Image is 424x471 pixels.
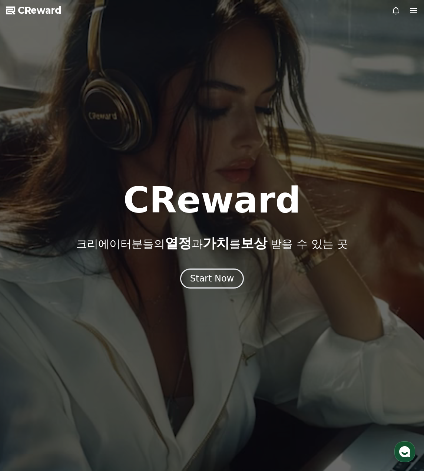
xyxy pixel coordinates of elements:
[6,4,62,16] a: CReward
[18,4,62,16] span: CReward
[123,182,301,218] h1: CReward
[76,236,348,251] p: 크리에이터분들의 과 를 받을 수 있는 곳
[165,235,192,251] span: 열정
[180,276,244,283] a: Start Now
[203,235,229,251] span: 가치
[180,269,244,289] button: Start Now
[190,273,234,284] div: Start Now
[241,235,267,251] span: 보상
